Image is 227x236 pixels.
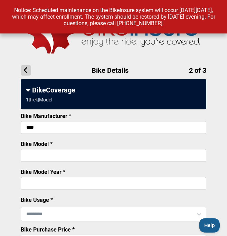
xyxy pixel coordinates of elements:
div: 1 | trek | Model [26,97,52,102]
div: BikeCoverage [26,86,201,94]
span: 2 of 3 [189,66,206,75]
h1: Bike Details [21,65,206,76]
label: Bike Usage * [21,197,53,203]
label: Bike Manufacturer * [21,113,71,119]
label: Bike Purchase Price * [21,226,75,233]
label: Bike Model Year * [21,169,65,175]
iframe: Toggle Customer Support [199,218,220,233]
label: Bike Model * [21,141,53,147]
